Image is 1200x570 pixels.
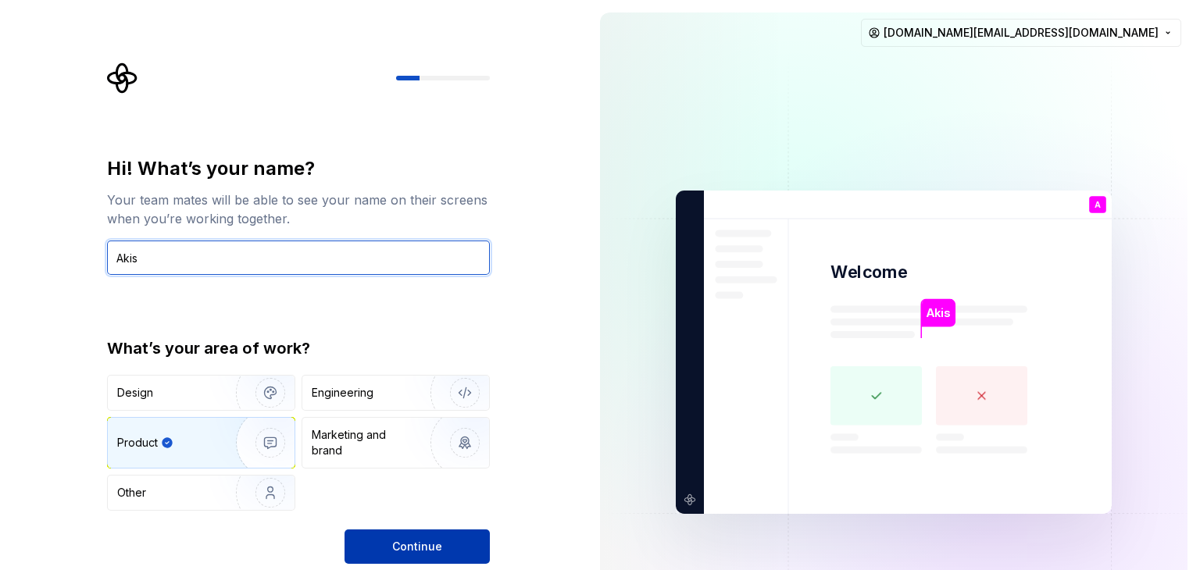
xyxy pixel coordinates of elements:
[884,25,1159,41] span: [DOMAIN_NAME][EMAIL_ADDRESS][DOMAIN_NAME]
[830,261,907,283] p: Welcome
[117,485,146,501] div: Other
[117,435,158,451] div: Product
[107,156,490,181] div: Hi! What’s your name?
[861,19,1181,47] button: [DOMAIN_NAME][EMAIL_ADDRESS][DOMAIN_NAME]
[107,62,138,94] svg: Supernova Logo
[107,191,490,228] div: Your team mates will be able to see your name on their screens when you’re working together.
[392,539,442,554] span: Continue
[117,385,153,401] div: Design
[345,529,490,564] button: Continue
[107,240,490,275] input: Han Solo
[107,337,490,359] div: What’s your area of work?
[1095,201,1101,209] p: A
[926,305,950,322] p: Akis
[312,385,373,401] div: Engineering
[312,427,417,458] div: Marketing and brand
